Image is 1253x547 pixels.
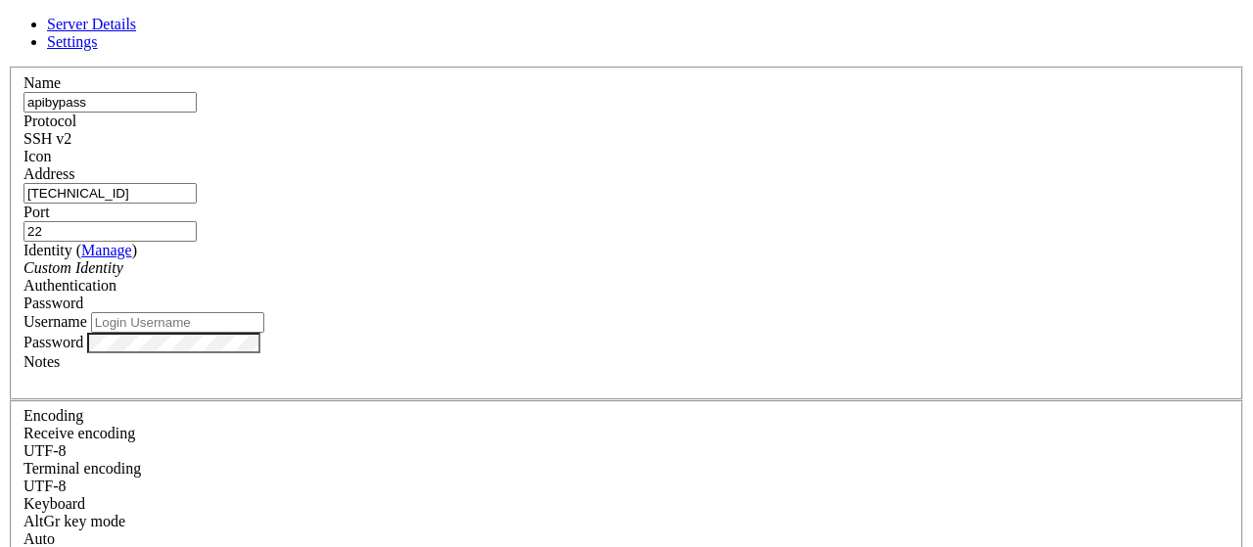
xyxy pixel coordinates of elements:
label: Notes [23,353,60,370]
label: Set the expected encoding for data received from the host. If the encodings do not match, visual ... [23,513,125,529]
i: Custom Identity [23,259,123,276]
input: Login Username [91,312,264,333]
label: Icon [23,148,51,164]
div: UTF-8 [23,478,1230,495]
label: Password [23,334,83,350]
label: Authentication [23,277,116,294]
label: Address [23,165,74,182]
span: UTF-8 [23,478,67,494]
label: Username [23,313,87,330]
div: Password [23,295,1230,312]
label: Set the expected encoding for data received from the host. If the encodings do not match, visual ... [23,425,135,441]
label: The default terminal encoding. ISO-2022 enables character map translations (like graphics maps). ... [23,460,141,477]
label: Port [23,204,50,220]
div: SSH v2 [23,130,1230,148]
label: Name [23,74,61,91]
div: Custom Identity [23,259,1230,277]
label: Identity [23,242,137,258]
a: Settings [47,33,98,50]
label: Protocol [23,113,76,129]
span: UTF-8 [23,442,67,459]
span: Password [23,295,83,311]
span: SSH v2 [23,130,71,147]
a: Manage [81,242,132,258]
input: Port Number [23,221,197,242]
input: Server Name [23,92,197,113]
div: UTF-8 [23,442,1230,460]
a: Server Details [47,16,136,32]
span: Auto [23,530,55,547]
input: Host Name or IP [23,183,197,204]
label: Keyboard [23,495,85,512]
span: ( ) [76,242,137,258]
label: Encoding [23,407,83,424]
